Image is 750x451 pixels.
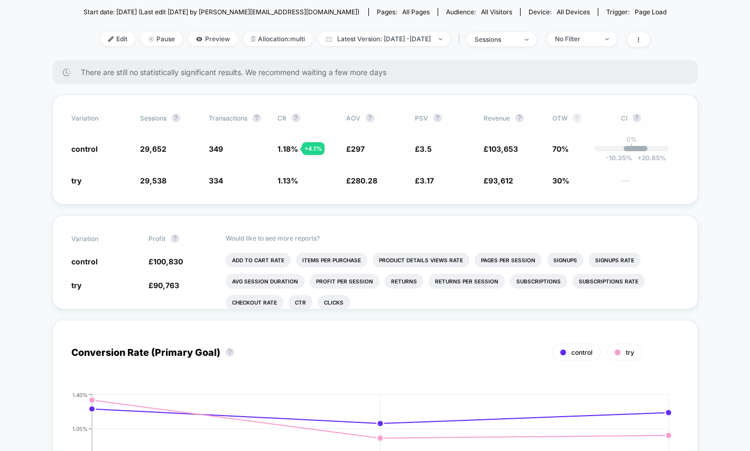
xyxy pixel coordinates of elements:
li: Ctr [289,295,312,310]
span: 103,653 [488,144,518,153]
span: Transactions [209,114,247,122]
span: control [71,257,98,266]
li: Signups [547,253,584,268]
button: ? [633,114,641,122]
p: Would like to see more reports? [226,234,679,242]
button: ? [253,114,261,122]
img: end [525,39,529,41]
img: calendar [326,36,332,42]
li: Add To Cart Rate [226,253,291,268]
span: Latest Version: [DATE] - [DATE] [318,32,450,46]
span: | [456,32,467,47]
span: Page Load [635,8,666,16]
span: 3.5 [420,144,432,153]
div: Pages: [377,8,430,16]
span: Variation [71,234,129,243]
tspan: 1.40% [72,392,88,398]
span: £ [346,176,377,185]
p: 0% [626,135,637,143]
span: Variation [71,114,129,122]
span: 3.17 [420,176,434,185]
span: £ [346,144,365,153]
li: Signups Rate [589,253,641,268]
li: Subscriptions Rate [572,274,645,289]
button: ? [172,114,180,122]
li: Clicks [318,295,350,310]
div: sessions [475,35,517,43]
p: | [631,143,633,151]
button: ? [292,114,300,122]
button: ? [226,348,234,356]
button: ? [171,234,179,243]
span: Pause [141,32,183,46]
span: Allocation: multi [243,32,313,46]
button: ? [433,114,442,122]
span: 70% [552,144,569,153]
span: + [637,154,642,162]
span: £ [149,281,179,290]
div: No Filter [555,35,597,43]
span: AOV [346,114,360,122]
span: 334 [209,176,223,185]
button: ? [366,114,374,122]
span: Sessions [140,114,166,122]
span: try [71,281,81,290]
span: 349 [209,144,223,153]
span: 1.18 % [277,144,298,153]
img: edit [108,36,114,42]
div: Audience: [446,8,512,16]
span: control [71,144,98,153]
span: PSV [415,114,428,122]
li: Checkout Rate [226,295,283,310]
li: Items Per Purchase [296,253,367,268]
span: all pages [402,8,430,16]
span: Edit [100,32,135,46]
span: 29,538 [140,176,166,185]
span: all devices [557,8,590,16]
span: Revenue [484,114,510,122]
span: 100,830 [153,257,183,266]
li: Returns [385,274,423,289]
span: 30% [552,176,569,185]
span: Profit [149,235,165,243]
span: Start date: [DATE] (Last edit [DATE] by [PERSON_NAME][EMAIL_ADDRESS][DOMAIN_NAME]) [84,8,359,16]
li: Pages Per Session [475,253,542,268]
span: £ [149,257,183,266]
span: CI [621,114,679,122]
span: --- [621,178,679,186]
span: OTW [552,114,610,122]
img: end [605,38,609,40]
li: Profit Per Session [310,274,379,289]
span: CR [277,114,286,122]
li: Avg Session Duration [226,274,304,289]
span: 280.28 [351,176,377,185]
span: £ [484,144,518,153]
span: 93,612 [488,176,513,185]
span: Preview [188,32,238,46]
button: ? [573,114,581,122]
span: 90,763 [153,281,179,290]
span: try [626,348,634,356]
div: + 4.1 % [302,142,325,155]
div: Trigger: [606,8,666,16]
img: rebalance [251,36,255,42]
span: 29,652 [140,144,166,153]
span: £ [415,176,434,185]
li: Returns Per Session [429,274,505,289]
li: Subscriptions [510,274,567,289]
span: Device: [520,8,598,16]
img: end [439,38,442,40]
span: control [571,348,592,356]
span: 1.13 % [277,176,298,185]
span: All Visitors [481,8,512,16]
tspan: 1.05% [72,426,88,432]
span: 297 [351,144,365,153]
span: £ [415,144,432,153]
button: ? [515,114,524,122]
li: Product Details Views Rate [373,253,469,268]
span: There are still no statistically significant results. We recommend waiting a few more days [81,68,677,77]
span: try [71,176,81,185]
span: £ [484,176,513,185]
span: 20.85 % [632,154,666,162]
img: end [149,36,154,42]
